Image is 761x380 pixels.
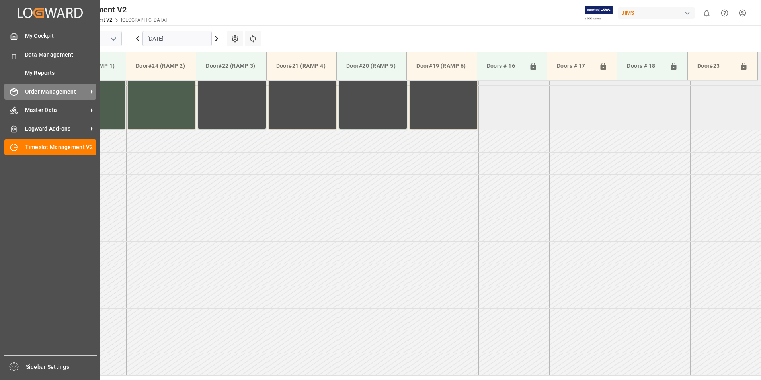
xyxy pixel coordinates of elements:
[343,59,400,73] div: Door#20 (RAMP 5)
[25,143,96,151] span: Timeslot Management V2
[618,5,698,20] button: JIMS
[554,59,596,74] div: Doors # 17
[273,59,330,73] div: Door#21 (RAMP 4)
[413,59,470,73] div: Door#19 (RAMP 6)
[26,363,97,371] span: Sidebar Settings
[624,59,666,74] div: Doors # 18
[4,28,96,44] a: My Cockpit
[107,33,119,45] button: open menu
[25,51,96,59] span: Data Management
[25,125,88,133] span: Logward Add-ons
[716,4,734,22] button: Help Center
[142,31,212,46] input: DD.MM.YYYY
[618,7,695,19] div: JIMS
[585,6,613,20] img: Exertis%20JAM%20-%20Email%20Logo.jpg_1722504956.jpg
[25,69,96,77] span: My Reports
[4,139,96,155] a: Timeslot Management V2
[484,59,526,74] div: Doors # 16
[698,4,716,22] button: show 0 new notifications
[35,4,167,16] div: Timeslot Management V2
[4,47,96,62] a: Data Management
[203,59,260,73] div: Door#22 (RAMP 3)
[133,59,189,73] div: Door#24 (RAMP 2)
[694,59,736,74] div: Door#23
[25,88,88,96] span: Order Management
[25,106,88,114] span: Master Data
[25,32,96,40] span: My Cockpit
